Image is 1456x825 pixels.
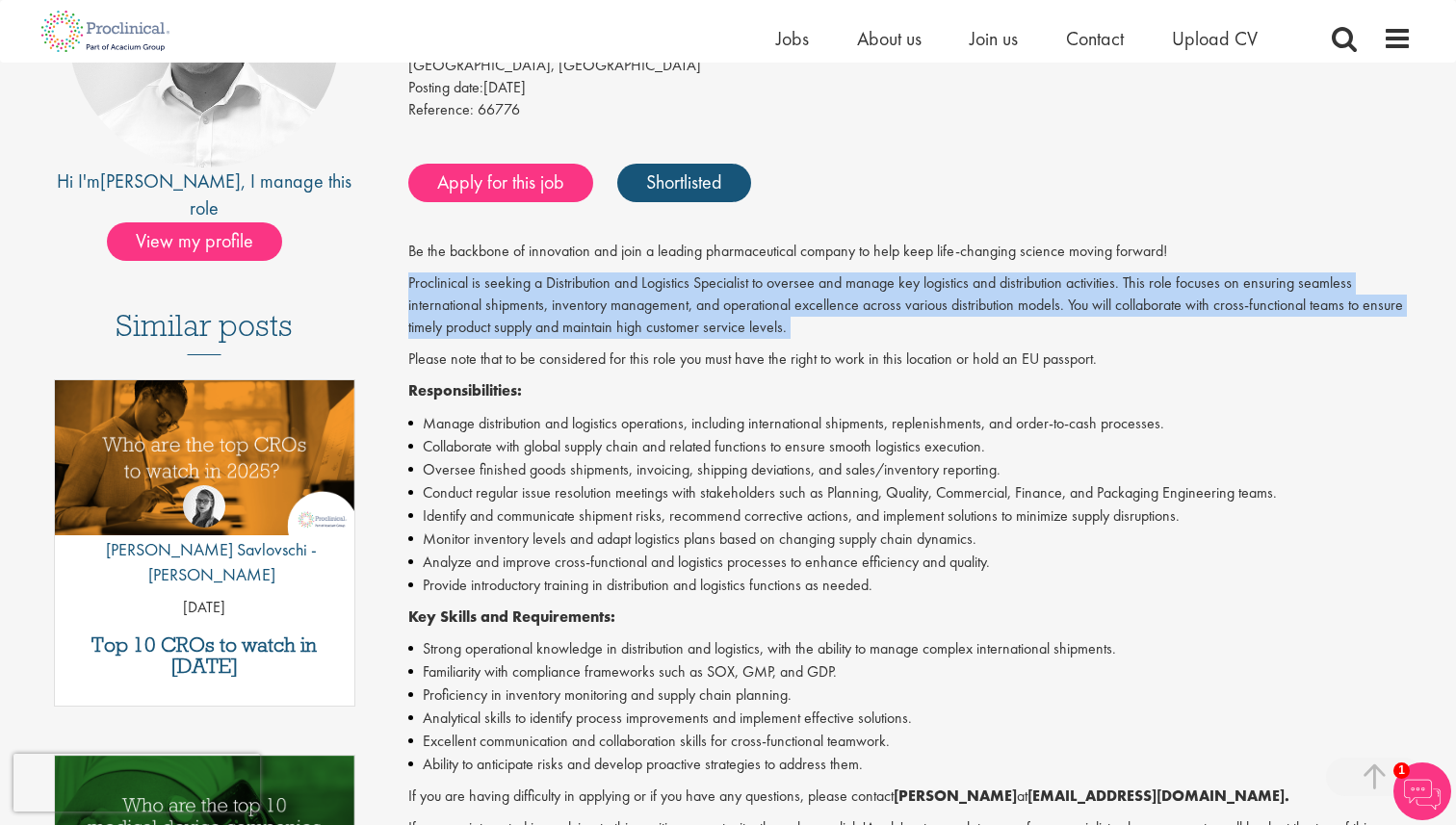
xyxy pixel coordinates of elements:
a: Shortlisted [617,164,751,202]
iframe: reCAPTCHA [13,754,260,812]
span: View my profile [107,222,282,261]
strong: Responsibilities: [408,380,522,400]
span: 1 [1393,762,1410,779]
strong: Key Skills and Requirements: [408,606,615,627]
a: Top 10 CROs to watch in [DATE] [65,634,345,677]
a: Contact [1066,26,1124,51]
p: Proclinical is seeking a Distribution and Logistics Specialist to oversee and manage key logistic... [408,272,1413,339]
div: [DATE] [408,77,1413,99]
li: Strong operational knowledge in distribution and logistics, with the ability to manage complex in... [408,637,1413,660]
img: Theodora Savlovschi - Wicks [183,485,225,528]
span: 66776 [478,99,520,119]
a: Apply for this job [408,164,593,202]
li: Collaborate with global supply chain and related functions to ensure smooth logistics execution. [408,435,1413,458]
li: Proficiency in inventory monitoring and supply chain planning. [408,683,1413,707]
li: Oversee finished goods shipments, invoicing, shipping deviations, and sales/inventory reporting. [408,458,1413,481]
a: About us [857,26,922,51]
li: Ability to anticipate risks and develop proactive strategies to address them. [408,753,1413,776]
li: Provide introductory training in distribution and logistics functions as needed. [408,574,1413,597]
li: Analyze and improve cross-functional and logistics processes to enhance efficiency and quality. [408,551,1413,574]
li: Analytical skills to identify process improvements and implement effective solutions. [408,707,1413,730]
a: View my profile [107,226,301,251]
a: Link to a post [55,380,354,551]
img: Chatbot [1393,762,1451,820]
li: Manage distribution and logistics operations, including international shipments, replenishments, ... [408,412,1413,435]
p: [PERSON_NAME] Savlovschi - [PERSON_NAME] [55,537,354,586]
p: Please note that to be considered for this role you must have the right to work in this location ... [408,348,1413,371]
a: Jobs [776,26,809,51]
li: Identify and communicate shipment risks, recommend corrective actions, and implement solutions to... [408,504,1413,528]
p: If you are having difficulty in applying or if you have any questions, please contact at [408,786,1413,808]
p: [DATE] [55,597,354,619]
a: Upload CV [1172,26,1258,51]
li: Conduct regular issue resolution meetings with stakeholders such as Planning, Quality, Commercial... [408,481,1413,504]
span: Posting date: [408,77,483,97]
li: Monitor inventory levels and adapt logistics plans based on changing supply chain dynamics. [408,528,1413,551]
a: Theodora Savlovschi - Wicks [PERSON_NAME] Savlovschi - [PERSON_NAME] [55,485,354,596]
p: Be the backbone of innovation and join a leading pharmaceutical company to help keep life-changin... [408,241,1413,263]
strong: [PERSON_NAME] [894,786,1017,806]
a: [PERSON_NAME] [100,168,241,193]
div: [GEOGRAPHIC_DATA], [GEOGRAPHIC_DATA] [408,55,1413,77]
h3: Similar posts [116,309,293,355]
li: Familiarity with compliance frameworks such as SOX, GMP, and GDP. [408,660,1413,683]
strong: [EMAIL_ADDRESS][DOMAIN_NAME]. [1027,786,1289,806]
img: Top 10 CROs 2025 | Proclinical [55,380,354,535]
div: Hi I'm , I manage this role [44,168,365,222]
a: Join us [970,26,1018,51]
label: Reference: [408,99,474,121]
li: Excellent communication and collaboration skills for cross-functional teamwork. [408,730,1413,753]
